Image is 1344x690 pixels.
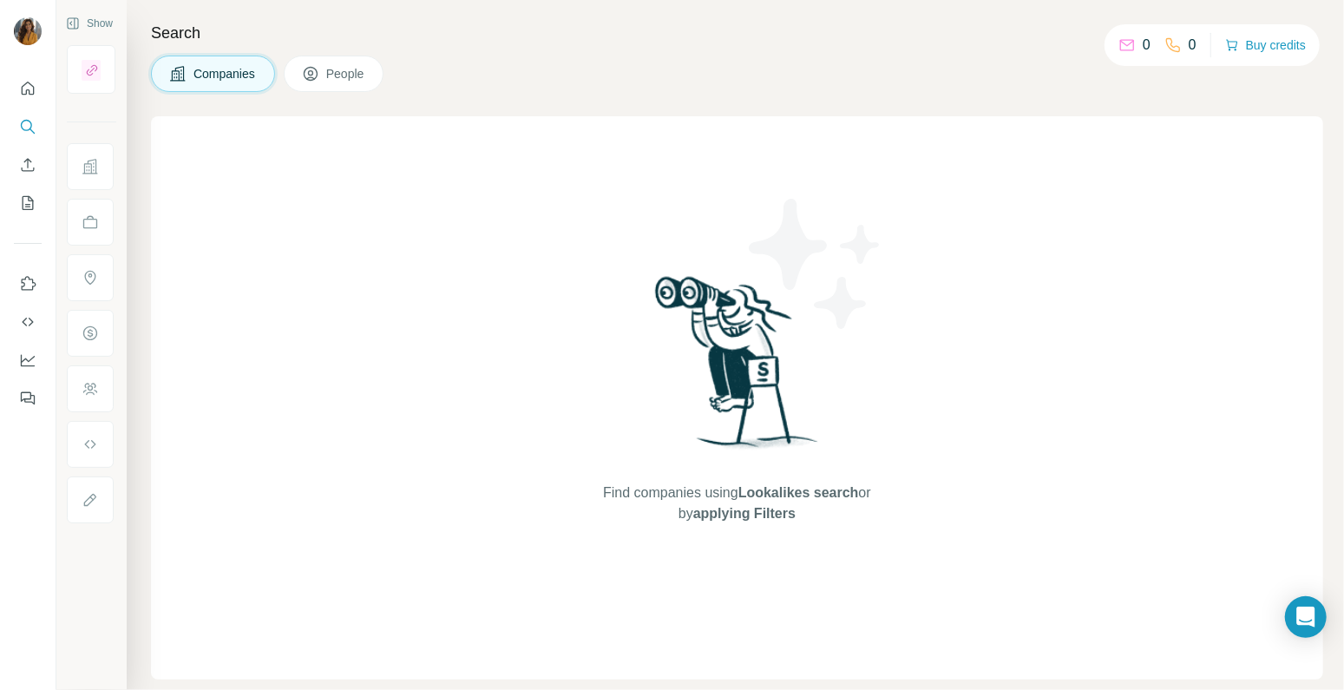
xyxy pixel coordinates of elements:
span: Lookalikes search [738,485,859,500]
span: Companies [193,65,257,82]
button: Feedback [14,383,42,414]
span: People [326,65,366,82]
button: My lists [14,187,42,219]
button: Search [14,111,42,142]
img: Surfe Illustration - Woman searching with binoculars [647,272,828,465]
p: 0 [1189,35,1196,56]
span: Find companies using or by [598,483,875,524]
button: Quick start [14,73,42,104]
button: Buy credits [1225,33,1306,57]
span: applying Filters [693,506,796,521]
button: Dashboard [14,345,42,376]
button: Enrich CSV [14,149,42,181]
img: Avatar [14,17,42,45]
button: Use Surfe on LinkedIn [14,268,42,299]
img: Surfe Illustration - Stars [738,186,894,342]
p: 0 [1143,35,1151,56]
h4: Search [151,21,1323,45]
div: Open Intercom Messenger [1285,596,1327,638]
button: Show [54,10,125,36]
button: Use Surfe API [14,306,42,338]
